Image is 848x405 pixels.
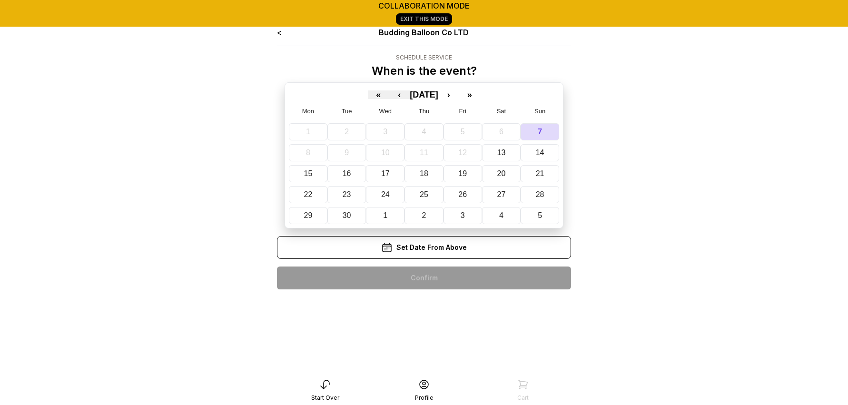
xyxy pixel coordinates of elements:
[534,108,545,115] abbr: Sunday
[444,165,482,182] button: September 19, 2025
[381,148,390,157] abbr: September 10, 2025
[389,90,410,99] button: ‹
[343,169,351,178] abbr: September 16, 2025
[306,148,310,157] abbr: September 8, 2025
[366,165,404,182] button: September 17, 2025
[345,128,349,136] abbr: September 2, 2025
[459,90,480,99] button: »
[444,207,482,224] button: October 3, 2025
[289,165,327,182] button: September 15, 2025
[342,108,352,115] abbr: Tuesday
[366,186,404,203] button: September 24, 2025
[302,108,314,115] abbr: Monday
[422,211,426,219] abbr: October 2, 2025
[366,123,404,140] button: September 3, 2025
[306,128,310,136] abbr: September 1, 2025
[304,169,312,178] abbr: September 15, 2025
[366,207,404,224] button: October 1, 2025
[517,394,529,402] div: Cart
[521,165,559,182] button: September 21, 2025
[327,165,366,182] button: September 16, 2025
[482,186,521,203] button: September 27, 2025
[372,54,477,61] div: Schedule Service
[311,394,339,402] div: Start Over
[327,186,366,203] button: September 23, 2025
[538,211,542,219] abbr: October 5, 2025
[327,207,366,224] button: September 30, 2025
[277,236,571,259] div: Set Date From Above
[343,190,351,198] abbr: September 23, 2025
[497,190,506,198] abbr: September 27, 2025
[415,394,434,402] div: Profile
[438,90,459,99] button: ›
[521,123,559,140] button: September 7, 2025
[538,128,542,136] abbr: September 7, 2025
[404,207,443,224] button: October 2, 2025
[304,211,312,219] abbr: September 29, 2025
[521,144,559,161] button: September 14, 2025
[404,144,443,161] button: September 11, 2025
[499,211,503,219] abbr: October 4, 2025
[521,186,559,203] button: September 28, 2025
[277,28,282,37] a: <
[289,144,327,161] button: September 8, 2025
[497,169,506,178] abbr: September 20, 2025
[482,123,521,140] button: September 6, 2025
[444,144,482,161] button: September 12, 2025
[420,148,428,157] abbr: September 11, 2025
[381,169,390,178] abbr: September 17, 2025
[336,27,513,38] div: Budding Balloon Co LTD
[304,190,312,198] abbr: September 22, 2025
[482,144,521,161] button: September 13, 2025
[458,190,467,198] abbr: September 26, 2025
[404,186,443,203] button: September 25, 2025
[419,108,429,115] abbr: Thursday
[404,165,443,182] button: September 18, 2025
[366,144,404,161] button: September 10, 2025
[497,108,506,115] abbr: Saturday
[499,128,503,136] abbr: September 6, 2025
[289,186,327,203] button: September 22, 2025
[372,63,477,79] p: When is the event?
[420,190,428,198] abbr: September 25, 2025
[420,169,428,178] abbr: September 18, 2025
[289,123,327,140] button: September 1, 2025
[536,148,544,157] abbr: September 14, 2025
[536,190,544,198] abbr: September 28, 2025
[461,128,465,136] abbr: September 5, 2025
[383,211,387,219] abbr: October 1, 2025
[368,90,389,99] button: «
[521,207,559,224] button: October 5, 2025
[444,186,482,203] button: September 26, 2025
[482,207,521,224] button: October 4, 2025
[458,148,467,157] abbr: September 12, 2025
[536,169,544,178] abbr: September 21, 2025
[345,148,349,157] abbr: September 9, 2025
[497,148,506,157] abbr: September 13, 2025
[444,123,482,140] button: September 5, 2025
[396,13,452,25] a: Exit This Mode
[289,207,327,224] button: September 29, 2025
[458,169,467,178] abbr: September 19, 2025
[459,108,466,115] abbr: Friday
[327,123,366,140] button: September 2, 2025
[381,190,390,198] abbr: September 24, 2025
[422,128,426,136] abbr: September 4, 2025
[343,211,351,219] abbr: September 30, 2025
[383,128,387,136] abbr: September 3, 2025
[482,165,521,182] button: September 20, 2025
[410,90,438,99] button: [DATE]
[327,144,366,161] button: September 9, 2025
[379,108,392,115] abbr: Wednesday
[404,123,443,140] button: September 4, 2025
[461,211,465,219] abbr: October 3, 2025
